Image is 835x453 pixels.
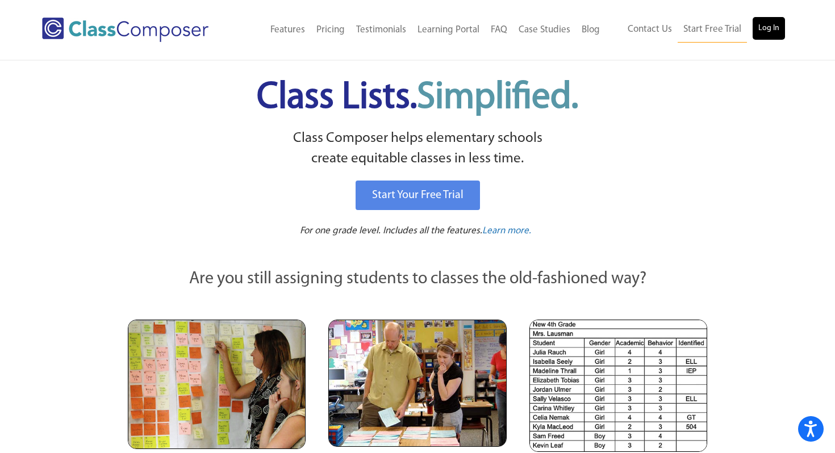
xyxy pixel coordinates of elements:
span: Simplified. [417,79,578,116]
img: Blue and Pink Paper Cards [328,320,506,446]
a: Learn more. [482,224,531,238]
img: Teachers Looking at Sticky Notes [128,320,306,449]
p: Class Composer helps elementary schools create equitable classes in less time. [126,128,709,170]
a: Blog [576,18,606,43]
a: FAQ [485,18,513,43]
a: Features [265,18,311,43]
a: Case Studies [513,18,576,43]
p: Are you still assigning students to classes the old-fashioned way? [128,267,707,292]
img: Spreadsheets [529,320,707,452]
span: Class Lists. [257,79,578,116]
a: Testimonials [350,18,412,43]
a: Pricing [311,18,350,43]
img: Class Composer [42,18,208,42]
nav: Header Menu [606,17,785,43]
a: Learning Portal [412,18,485,43]
a: Contact Us [622,17,678,42]
span: Learn more. [482,226,531,236]
span: For one grade level. Includes all the features. [300,226,482,236]
span: Start Your Free Trial [372,190,464,201]
a: Start Your Free Trial [356,181,480,210]
nav: Header Menu [238,18,606,43]
a: Log In [753,17,785,40]
a: Start Free Trial [678,17,747,43]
